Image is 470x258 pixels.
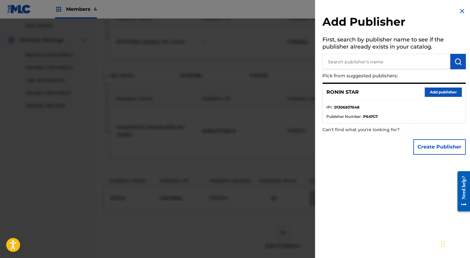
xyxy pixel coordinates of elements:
img: Search Works [454,58,462,65]
input: Search publisher's name [322,54,450,69]
span: 4 [94,6,97,12]
p: Can't find what you're looking for? [322,123,430,136]
span: Members [66,6,97,13]
div: Drag [441,234,445,253]
img: Top Rightsholders [55,6,62,13]
p: Pick from suggested publishers: [322,69,430,83]
h5: First, search by publisher name to see if the publisher already exists in your catalog. [322,34,466,54]
button: Add publisher [425,88,462,97]
span: Publisher Number : [326,114,362,119]
button: Create Publisher [413,139,466,155]
p: RONIN STAR [326,88,359,96]
iframe: Chat Widget [439,228,470,258]
strong: 01306837648 [334,105,359,110]
h2: Add Publisher [322,15,466,31]
img: MLC Logo [7,5,31,14]
span: IPI : [326,105,333,110]
iframe: Resource Center [453,166,470,216]
strong: P647G7 [363,114,378,119]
